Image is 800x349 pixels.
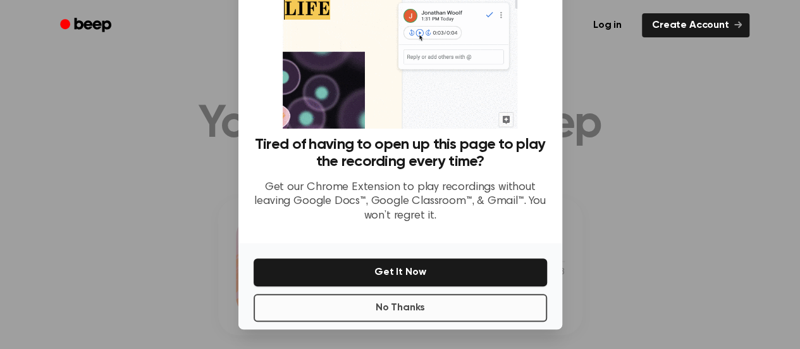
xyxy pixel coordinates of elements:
a: Log in [581,11,634,40]
h3: Tired of having to open up this page to play the recording every time? [254,136,547,170]
button: Get It Now [254,258,547,286]
a: Beep [51,13,123,38]
button: No Thanks [254,294,547,322]
p: Get our Chrome Extension to play recordings without leaving Google Docs™, Google Classroom™, & Gm... [254,181,547,224]
a: Create Account [642,13,749,37]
